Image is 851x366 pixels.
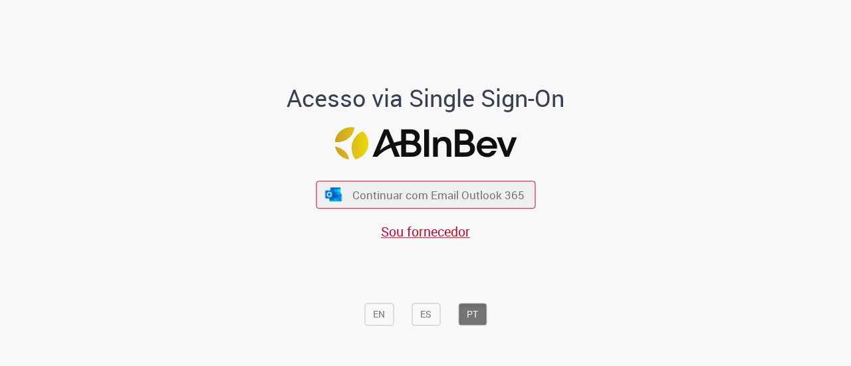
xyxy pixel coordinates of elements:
button: PT [458,303,487,325]
button: EN [364,303,394,325]
img: ícone Azure/Microsoft 360 [324,187,343,201]
a: Sou fornecedor [381,223,470,240]
button: ícone Azure/Microsoft 360 Continuar com Email Outlook 365 [316,181,535,209]
button: ES [412,303,440,325]
span: Continuar com Email Outlook 365 [352,187,525,203]
img: Logo ABInBev [334,127,517,159]
h1: Acesso via Single Sign-On [241,85,610,112]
